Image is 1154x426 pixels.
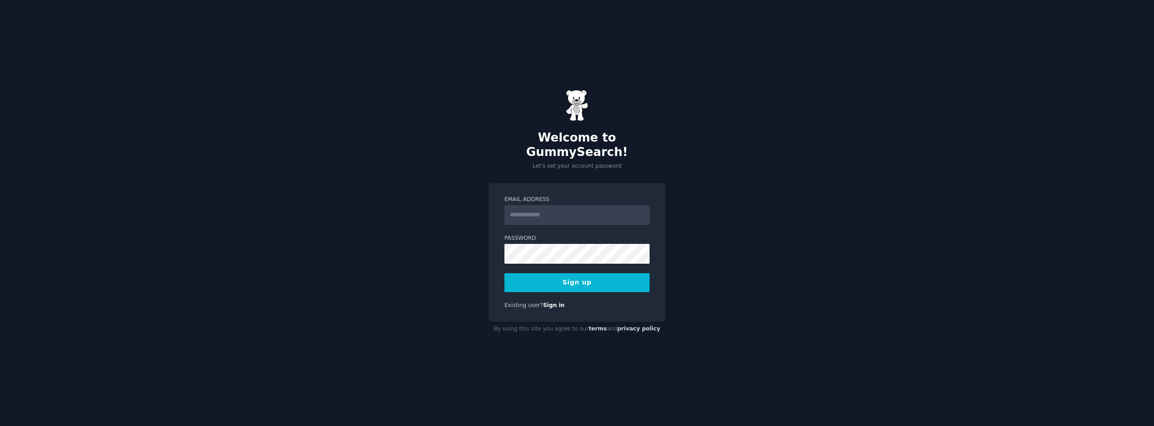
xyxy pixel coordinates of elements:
label: Email Address [504,196,650,204]
a: Sign in [543,302,565,308]
a: terms [589,325,607,332]
label: Password [504,234,650,243]
img: Gummy Bear [566,90,588,121]
span: Existing user? [504,302,543,308]
div: By using this site you agree to our and [489,322,665,336]
h2: Welcome to GummySearch! [489,131,665,159]
a: privacy policy [617,325,660,332]
p: Let's set your account password [489,162,665,170]
button: Sign up [504,273,650,292]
